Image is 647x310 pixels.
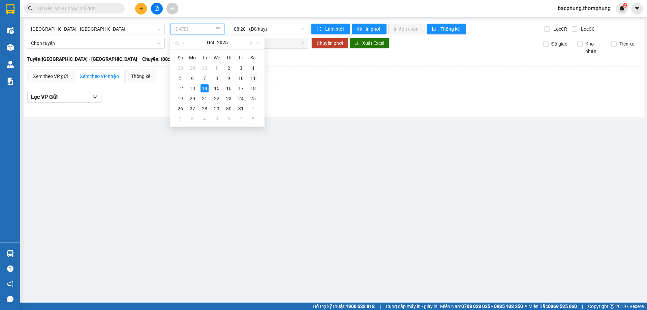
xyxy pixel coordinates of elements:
td: 2025-10-12 [174,83,186,93]
button: In đơn chọn [388,24,425,34]
div: 14 [201,84,209,92]
td: 2025-11-07 [235,114,247,124]
th: Sa [247,52,259,63]
td: 2025-10-26 [174,104,186,114]
div: 5 [213,115,221,123]
span: down [92,94,98,100]
div: Xem theo VP gửi [33,73,68,80]
td: 2025-11-03 [186,114,198,124]
div: 29 [188,64,196,72]
td: 2025-10-17 [235,83,247,93]
img: icon-new-feature [619,5,625,11]
td: 2025-11-01 [247,104,259,114]
div: 11 [249,74,257,82]
div: 12 [176,84,184,92]
span: Lọc VP Gửi [31,93,58,101]
button: Lọc VP Gửi [27,92,101,103]
div: 23 [225,94,233,103]
div: 5 [176,74,184,82]
strong: 1900 633 818 [346,304,375,309]
td: 2025-10-24 [235,93,247,104]
td: 2025-11-08 [247,114,259,124]
div: 26 [176,105,184,113]
div: 6 [225,115,233,123]
td: 2025-09-28 [174,63,186,73]
div: 4 [249,64,257,72]
div: 24 [237,94,245,103]
td: 2025-10-21 [198,93,211,104]
td: 2025-10-18 [247,83,259,93]
div: 16 [225,84,233,92]
span: 2 [624,3,626,8]
div: 9 [225,74,233,82]
td: 2025-10-27 [186,104,198,114]
td: 2025-09-29 [186,63,198,73]
td: 2025-10-25 [247,93,259,104]
span: | [380,303,381,310]
td: 2025-10-07 [198,73,211,83]
td: 2025-10-23 [223,93,235,104]
td: 2025-10-06 [186,73,198,83]
button: Oct [207,36,214,49]
th: Mo [186,52,198,63]
div: 30 [225,105,233,113]
span: Hà Nội - Nghệ An [31,24,161,34]
input: 14/10/2025 [174,25,214,33]
span: copyright [610,304,614,309]
td: 2025-10-13 [186,83,198,93]
td: 2025-10-20 [186,93,198,104]
button: aim [166,3,178,15]
img: warehouse-icon [7,27,14,34]
span: Miền Bắc [528,303,577,310]
button: syncLàm mới [311,24,350,34]
span: message [7,296,13,302]
div: 3 [188,115,196,123]
td: 2025-10-14 [198,83,211,93]
div: 31 [237,105,245,113]
button: plus [135,3,147,15]
span: file-add [154,6,159,11]
span: Thống kê [440,25,461,33]
td: 2025-10-11 [247,73,259,83]
td: 2025-10-28 [198,104,211,114]
strong: 0369 525 060 [548,304,577,309]
div: 7 [237,115,245,123]
button: caret-down [631,3,643,15]
div: 1 [249,105,257,113]
span: Chọn chuyến [234,38,304,48]
span: Kho nhận [583,40,606,55]
img: logo-vxr [6,4,14,15]
button: downloadXuất Excel [349,38,390,49]
div: 27 [188,105,196,113]
span: printer [357,27,363,32]
span: search [28,6,33,11]
span: Trên xe [617,40,637,48]
div: 19 [176,94,184,103]
span: caret-down [634,5,640,11]
div: 10 [237,74,245,82]
span: question-circle [7,265,13,272]
div: 29 [213,105,221,113]
div: 2 [176,115,184,123]
td: 2025-10-10 [235,73,247,83]
div: Xem theo VP nhận [80,73,119,80]
div: 2 [225,64,233,72]
td: 2025-11-04 [198,114,211,124]
span: In phơi [366,25,381,33]
button: bar-chartThống kê [427,24,466,34]
span: Lọc CR [551,25,568,33]
div: 1 [213,64,221,72]
div: 20 [188,94,196,103]
span: Làm mới [325,25,345,33]
span: Đã giao [549,40,570,48]
button: printerIn phơi [352,24,387,34]
div: 28 [201,105,209,113]
span: Chọn tuyến [31,38,161,48]
span: Hỗ trợ kỹ thuật: [313,303,375,310]
td: 2025-10-16 [223,83,235,93]
td: 2025-10-15 [211,83,223,93]
div: 18 [249,84,257,92]
b: Tuyến: [GEOGRAPHIC_DATA] - [GEOGRAPHIC_DATA] [27,56,137,62]
img: warehouse-icon [7,250,14,257]
img: warehouse-icon [7,61,14,68]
